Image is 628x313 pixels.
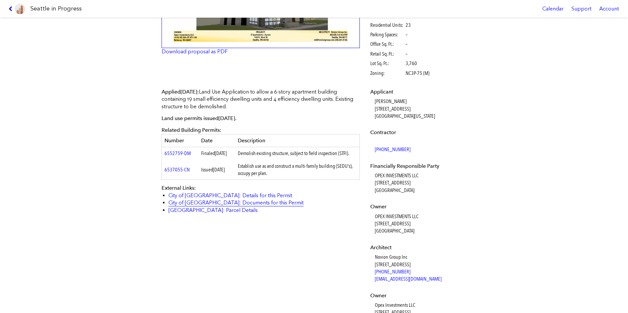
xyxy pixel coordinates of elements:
dt: Architect [370,244,465,251]
span: [DATE] [213,166,225,173]
span: Office Sq. Ft.: [370,41,405,48]
dt: Owner [370,203,465,210]
a: 6537055-CN [165,166,190,173]
span: NC3P-75 (M) [406,70,429,77]
span: – [406,31,408,38]
span: [DATE] [218,115,235,121]
span: Retail Sq. Ft.: [370,50,405,58]
span: Zoning: [370,70,405,77]
dt: Financially Responsible Party [370,163,465,170]
dd: OPEX INVESTMENTS LLC [STREET_ADDRESS] [GEOGRAPHIC_DATA] [375,172,465,194]
p: Land use permits issued . [162,115,360,122]
dd: Novion Group Inc [STREET_ADDRESS] [375,253,465,283]
a: City of [GEOGRAPHIC_DATA]: Details for this Permit [168,192,292,199]
p: Land Use Application to allow a 6-story apartment building containing 19 small efficiency dwellin... [162,88,360,110]
th: Description [235,134,360,147]
a: Download proposal as PDF [162,48,228,55]
td: Finaled [199,147,235,160]
dd: [PERSON_NAME] [STREET_ADDRESS] [GEOGRAPHIC_DATA][US_STATE] [375,98,465,120]
dd: OPEX INVESTMENTS LLC [STREET_ADDRESS] [GEOGRAPHIC_DATA] [375,213,465,235]
span: Lot Sq. Ft.: [370,60,405,67]
span: Applied : [162,89,199,95]
th: Date [199,134,235,147]
a: [PHONE_NUMBER] [375,269,410,275]
span: 3,760 [406,60,417,67]
a: City of [GEOGRAPHIC_DATA]: Documents for this Permit [168,200,304,206]
td: Issued [199,160,235,180]
dt: Contractor [370,129,465,136]
td: Establish use as and construct a multi-family building (SEDU's), occupy per plan. [235,160,360,180]
a: [PHONE_NUMBER] [375,146,410,152]
dt: Applicant [370,88,465,96]
span: Related Building Permits: [162,127,221,133]
span: [DATE] [215,150,227,156]
span: 23 [406,22,411,29]
h1: Seattle in Progress [30,5,82,13]
span: External Links: [162,185,196,191]
img: favicon-96x96.png [15,4,25,14]
a: [GEOGRAPHIC_DATA]: Parcel Details [168,207,258,213]
span: Residential Units: [370,22,405,29]
span: – [406,41,408,48]
th: Number [162,134,199,147]
span: Parking Spaces: [370,31,405,38]
a: [EMAIL_ADDRESS][DOMAIN_NAME] [375,276,442,282]
dt: Owner [370,292,465,299]
span: [DATE] [181,89,197,95]
a: 6552759-DM [165,150,191,156]
td: Demolish existing structure, subject to field inspection (STFI). [235,147,360,160]
span: – [406,50,408,58]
